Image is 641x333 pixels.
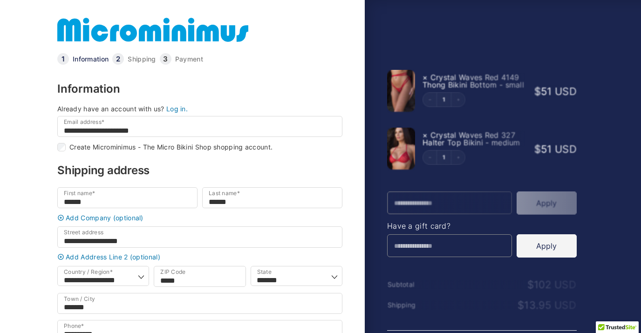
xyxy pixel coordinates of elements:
span: Already have an account with us? [57,105,164,113]
a: Add Company (optional) [55,214,345,221]
h4: Have a gift card? [387,222,577,230]
a: Information [73,56,109,62]
label: Create Microminimus - The Micro Bikini Shop shopping account. [69,144,273,150]
h3: Shipping address [57,165,342,176]
a: Shipping [128,56,156,62]
a: Log in. [166,105,188,113]
h3: Information [57,83,342,95]
a: Payment [175,56,203,62]
button: Apply [517,234,577,258]
a: Add Address Line 2 (optional) [55,253,345,260]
